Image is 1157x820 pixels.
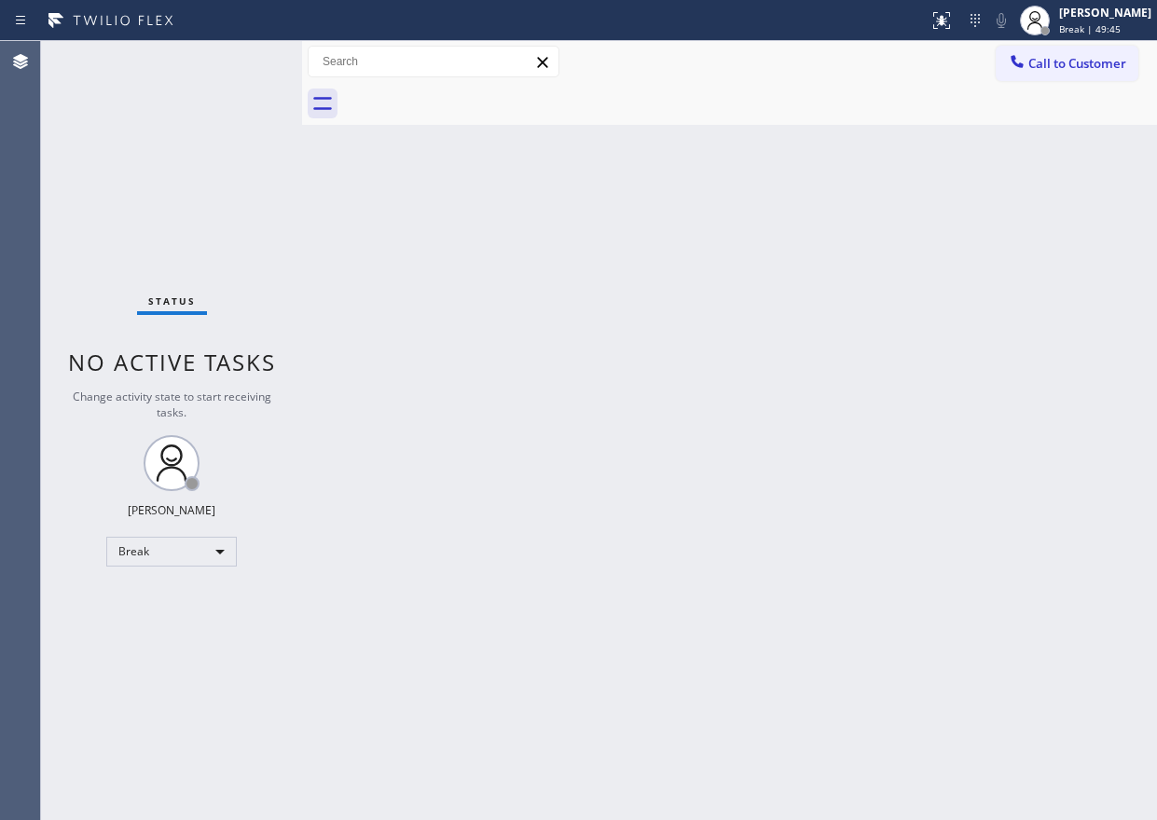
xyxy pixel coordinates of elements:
[1028,55,1126,72] span: Call to Customer
[996,46,1138,81] button: Call to Customer
[1059,22,1121,35] span: Break | 49:45
[106,537,237,567] div: Break
[73,389,271,420] span: Change activity state to start receiving tasks.
[128,502,215,518] div: [PERSON_NAME]
[68,347,276,377] span: No active tasks
[988,7,1014,34] button: Mute
[1059,5,1151,20] div: [PERSON_NAME]
[148,294,196,307] span: Status
[309,47,558,76] input: Search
